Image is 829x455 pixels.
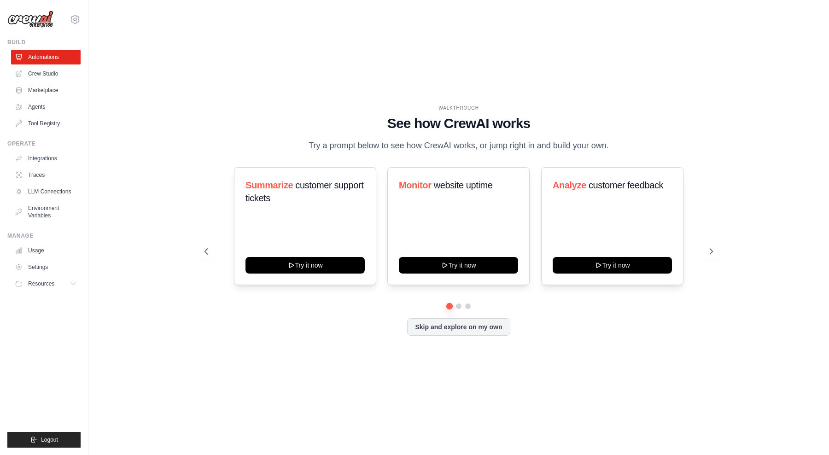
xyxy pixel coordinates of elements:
[245,180,293,190] span: Summarize
[407,318,510,336] button: Skip and explore on my own
[11,151,81,166] a: Integrations
[589,180,663,190] span: customer feedback
[11,201,81,223] a: Environment Variables
[783,411,829,455] iframe: Chat Widget
[245,180,363,203] span: customer support tickets
[7,232,81,239] div: Manage
[11,260,81,274] a: Settings
[11,243,81,258] a: Usage
[204,115,713,132] h1: See how CrewAI works
[11,99,81,114] a: Agents
[399,180,432,190] span: Monitor
[245,257,365,274] button: Try it now
[11,168,81,182] a: Traces
[304,139,613,152] p: Try a prompt below to see how CrewAI works, or jump right in and build your own.
[11,276,81,291] button: Resources
[434,180,493,190] span: website uptime
[553,257,672,274] button: Try it now
[11,66,81,81] a: Crew Studio
[28,280,54,287] span: Resources
[11,116,81,131] a: Tool Registry
[7,39,81,46] div: Build
[41,436,58,443] span: Logout
[399,257,518,274] button: Try it now
[11,83,81,98] a: Marketplace
[11,184,81,199] a: LLM Connections
[7,11,53,28] img: Logo
[7,432,81,448] button: Logout
[11,50,81,64] a: Automations
[204,105,713,111] div: WALKTHROUGH
[7,140,81,147] div: Operate
[553,180,586,190] span: Analyze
